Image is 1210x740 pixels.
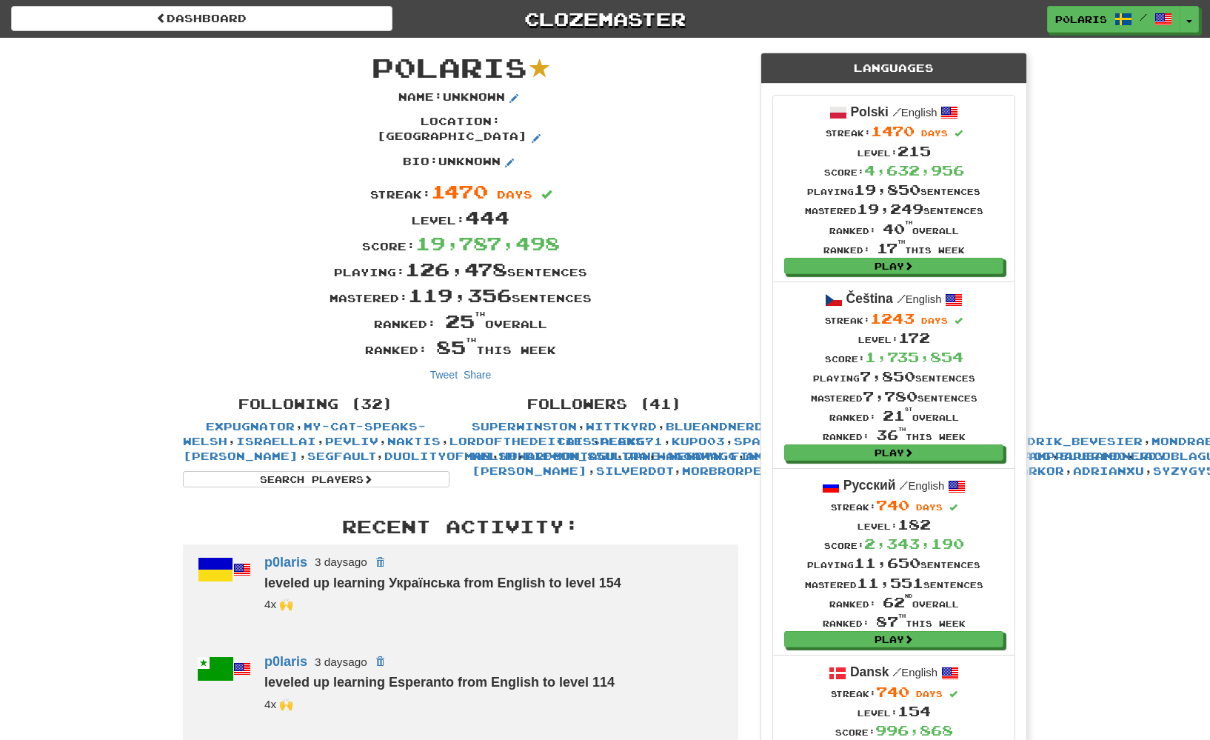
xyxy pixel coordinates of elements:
[883,221,912,237] span: 40
[857,201,923,217] span: 19,249
[811,425,977,444] div: Ranked: this week
[183,517,738,536] h3: Recent Activity:
[805,141,983,161] div: Level:
[949,690,957,699] span: Streak includes today.
[666,420,772,433] a: blueandnerdy
[172,390,461,487] div: , , , , , , , , , , , , , , , , , , , , , , , , , , , , , , ,
[810,721,977,740] div: Score:
[466,336,476,344] sup: th
[850,104,889,119] strong: Polski
[236,435,316,447] a: israellai
[405,258,507,280] span: 126,478
[875,722,953,739] span: 996,868
[172,334,749,360] div: Ranked: this week
[898,330,930,346] span: 172
[264,598,293,610] small: segfault<br />superwinston<br />kupo03<br />19cupsofcoffee
[854,555,920,571] span: 11,650
[897,293,942,305] small: English
[464,369,491,381] a: Share
[811,387,977,406] div: Mastered sentences
[472,420,577,433] a: superwinston
[905,220,912,225] sup: th
[864,536,964,552] span: 2,343,190
[899,479,908,492] span: /
[307,450,376,462] a: segfault
[916,689,943,699] span: days
[408,284,512,306] span: 119,356
[805,219,983,239] div: Ranked: overall
[264,576,621,590] strong: leveled up learning Українська from English to level 154
[955,130,963,138] span: Streak includes today.
[892,105,901,119] span: /
[183,471,449,487] a: Search Players
[11,6,392,31] a: Dashboard
[876,427,906,443] span: 36
[883,594,912,610] span: 62
[315,656,367,668] small: 3 days ago
[805,553,983,573] div: Playing sentences
[472,397,738,412] h4: Followers (41)
[805,161,983,180] div: Score:
[172,308,749,334] div: Ranked: overall
[264,554,307,569] a: p0laris
[898,427,906,432] sup: th
[921,128,948,138] span: days
[892,667,937,679] small: English
[1047,6,1180,33] a: p0laris /
[921,316,948,325] span: days
[805,121,983,141] div: Streak:
[863,388,917,404] span: 7,780
[949,504,957,512] span: Streak includes today.
[805,573,983,593] div: Mastered sentences
[350,114,572,147] p: Location : [GEOGRAPHIC_DATA]
[811,328,977,347] div: Level:
[857,575,923,591] span: 11,551
[805,593,983,612] div: Ranked: overall
[1140,12,1147,22] span: /
[899,480,944,492] small: English
[436,336,476,358] span: 85
[846,291,893,306] strong: Čeština
[475,310,485,318] sup: th
[372,51,527,83] span: p0laris
[172,204,749,230] div: Level:
[445,310,485,332] span: 25
[682,464,771,477] a: morbrorper
[1000,435,1143,447] a: Hendrik_Bevesier
[883,407,912,424] span: 21
[892,107,937,119] small: English
[898,516,931,533] span: 182
[172,282,749,308] div: Mastered: sentences
[325,435,378,447] a: pevliv
[586,420,657,433] a: Wittkyrd
[864,162,964,179] span: 4,632,956
[811,347,977,367] div: Score:
[431,180,488,202] span: 1470
[876,684,909,700] span: 740
[892,665,901,679] span: /
[1073,464,1144,477] a: Adrianxu
[387,435,441,447] a: Naktis
[472,464,587,477] a: [PERSON_NAME]
[172,179,749,204] div: Streak:
[805,239,983,258] div: Ranked: this week
[264,654,307,669] a: p0laris
[805,496,983,515] div: Streak:
[315,556,367,568] small: 3 days ago
[784,258,1003,274] a: Play
[810,701,977,721] div: Level:
[905,407,912,412] sup: st
[955,317,963,325] span: Streak includes today.
[784,631,1003,647] a: Play
[525,450,648,462] a: bifcon_85ultra
[854,181,920,198] span: 19,850
[449,435,592,447] a: lordofthedeities
[805,180,983,199] div: Playing sentences
[465,206,509,228] span: 444
[172,230,749,256] div: Score:
[876,613,906,630] span: 87
[805,199,983,219] div: Mastered sentences
[183,450,298,462] a: [PERSON_NAME]
[805,534,983,553] div: Score:
[898,239,905,244] sup: th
